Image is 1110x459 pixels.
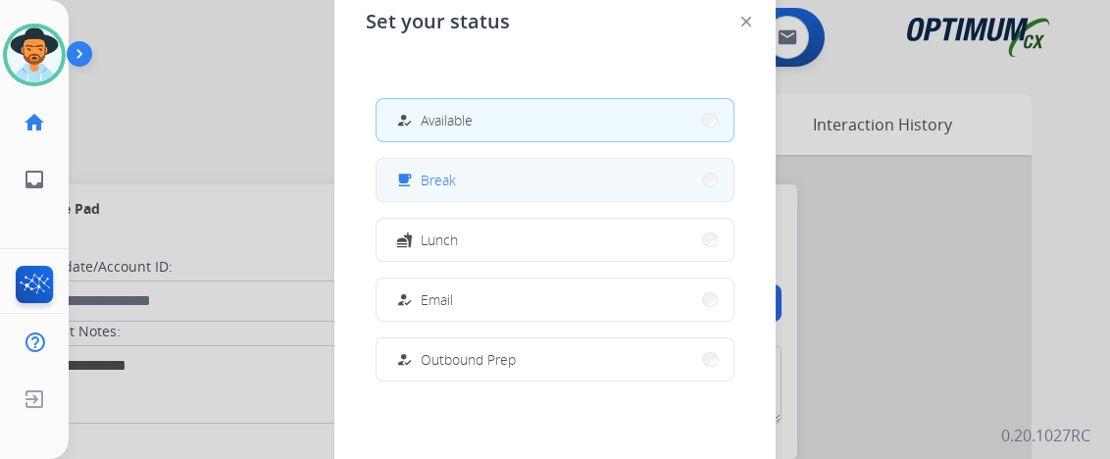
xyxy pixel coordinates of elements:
span: Outbound Prep [421,349,516,370]
button: Lunch [377,219,733,261]
button: Break [377,159,733,201]
mat-icon: how_to_reg [396,351,413,368]
mat-icon: free_breakfast [396,172,413,188]
img: avatar [7,27,62,82]
button: Email [377,279,733,321]
mat-icon: home [23,111,46,134]
img: close-button [741,17,751,26]
span: Set your status [366,8,510,35]
button: Available [377,99,733,141]
mat-icon: fastfood [396,231,413,248]
span: Email [421,289,453,310]
mat-icon: inbox [23,168,46,191]
span: Lunch [421,229,458,250]
p: 0.20.1027RC [1001,424,1090,447]
mat-icon: how_to_reg [396,291,413,308]
button: Outbound Prep [377,338,733,381]
mat-icon: how_to_reg [396,112,413,128]
span: Break [421,170,456,190]
span: Available [421,110,473,130]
